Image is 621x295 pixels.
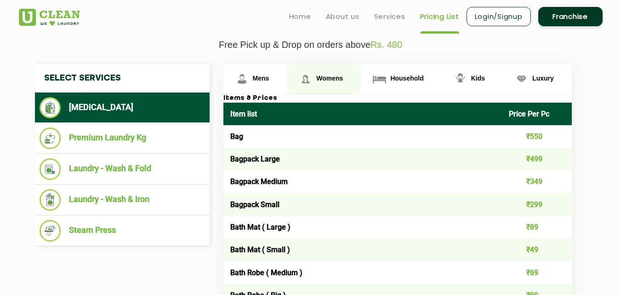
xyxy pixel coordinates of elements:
a: Login/Signup [467,7,531,26]
a: Franchise [538,7,603,26]
td: ₹89 [502,216,572,238]
img: Household [371,71,387,87]
th: Price Per Pc [502,103,572,125]
img: Dry Cleaning [40,97,61,118]
td: ₹69 [502,261,572,283]
td: ₹349 [502,170,572,193]
th: Item list [223,103,502,125]
td: ₹299 [502,193,572,216]
h3: Items & Prices [223,94,572,103]
span: Rs. 480 [370,40,402,50]
span: Kids [471,75,485,82]
img: Kids [452,71,468,87]
li: Steam Press [40,220,205,242]
td: Bath Mat ( Large ) [223,216,502,238]
img: Mens [234,71,250,87]
img: Womens [297,71,313,87]
img: Luxury [513,71,530,87]
td: Bagpack Medium [223,170,502,193]
td: Bath Mat ( Small ) [223,238,502,261]
li: Laundry - Wash & Fold [40,158,205,180]
span: Household [390,75,423,82]
a: About us [326,11,359,22]
img: Premium Laundry Kg [40,127,61,149]
li: [MEDICAL_DATA] [40,97,205,118]
img: Laundry - Wash & Fold [40,158,61,180]
img: Steam Press [40,220,61,242]
span: Luxury [532,75,554,82]
td: Bagpack Small [223,193,502,216]
img: UClean Laundry and Dry Cleaning [19,9,80,26]
span: Womens [316,75,343,82]
li: Premium Laundry Kg [40,127,205,149]
li: Laundry - Wash & Iron [40,189,205,211]
img: Laundry - Wash & Iron [40,189,61,211]
a: Home [289,11,311,22]
td: ₹550 [502,125,572,148]
span: Mens [253,75,269,82]
td: Bath Robe ( Medium ) [223,261,502,283]
td: Bag [223,125,502,148]
a: Services [374,11,405,22]
a: Pricing List [420,11,459,22]
td: Bagpack Large [223,148,502,170]
td: ₹499 [502,148,572,170]
td: ₹49 [502,238,572,261]
h4: Select Services [35,64,210,93]
p: Free Pick up & Drop on orders above [19,40,603,50]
